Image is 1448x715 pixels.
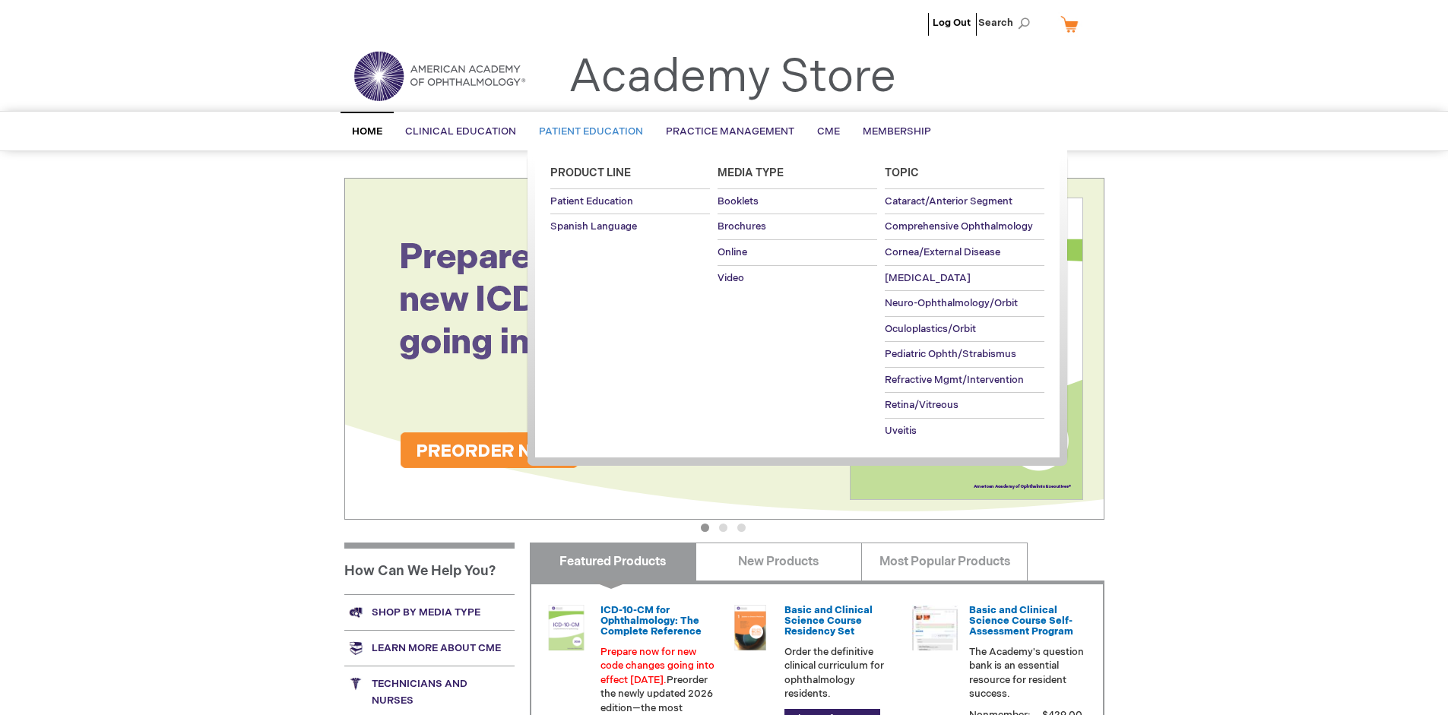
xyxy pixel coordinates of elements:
[550,166,631,179] span: Product Line
[600,646,714,686] font: Prepare now for new code changes going into effect [DATE].
[784,645,900,701] p: Order the definitive clinical curriculum for ophthalmology residents.
[569,50,896,105] a: Academy Store
[912,605,958,650] img: bcscself_20.jpg
[718,246,747,258] span: Online
[885,323,976,335] span: Oculoplastics/Orbit
[969,604,1073,638] a: Basic and Clinical Science Course Self-Assessment Program
[863,125,931,138] span: Membership
[718,166,784,179] span: Media Type
[861,543,1028,581] a: Most Popular Products
[885,374,1024,386] span: Refractive Mgmt/Intervention
[885,399,958,411] span: Retina/Vitreous
[344,630,515,666] a: Learn more about CME
[885,297,1018,309] span: Neuro-Ophthalmology/Orbit
[550,220,637,233] span: Spanish Language
[885,220,1033,233] span: Comprehensive Ophthalmology
[666,125,794,138] span: Practice Management
[978,8,1036,38] span: Search
[718,272,744,284] span: Video
[885,425,917,437] span: Uveitis
[352,125,382,138] span: Home
[600,604,702,638] a: ICD-10-CM for Ophthalmology: The Complete Reference
[885,166,919,179] span: Topic
[405,125,516,138] span: Clinical Education
[885,246,1000,258] span: Cornea/External Disease
[817,125,840,138] span: CME
[933,17,971,29] a: Log Out
[727,605,773,650] img: 02850963u_47.png
[737,524,746,532] button: 3 of 3
[550,195,633,207] span: Patient Education
[344,594,515,630] a: Shop by media type
[543,605,589,650] img: 0120008u_42.png
[885,348,1016,360] span: Pediatric Ophth/Strabismus
[784,604,873,638] a: Basic and Clinical Science Course Residency Set
[344,543,515,594] h1: How Can We Help You?
[969,645,1085,701] p: The Academy's question bank is an essential resource for resident success.
[539,125,643,138] span: Patient Education
[695,543,862,581] a: New Products
[530,543,696,581] a: Featured Products
[718,220,766,233] span: Brochures
[885,272,971,284] span: [MEDICAL_DATA]
[701,524,709,532] button: 1 of 3
[719,524,727,532] button: 2 of 3
[885,195,1012,207] span: Cataract/Anterior Segment
[718,195,759,207] span: Booklets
